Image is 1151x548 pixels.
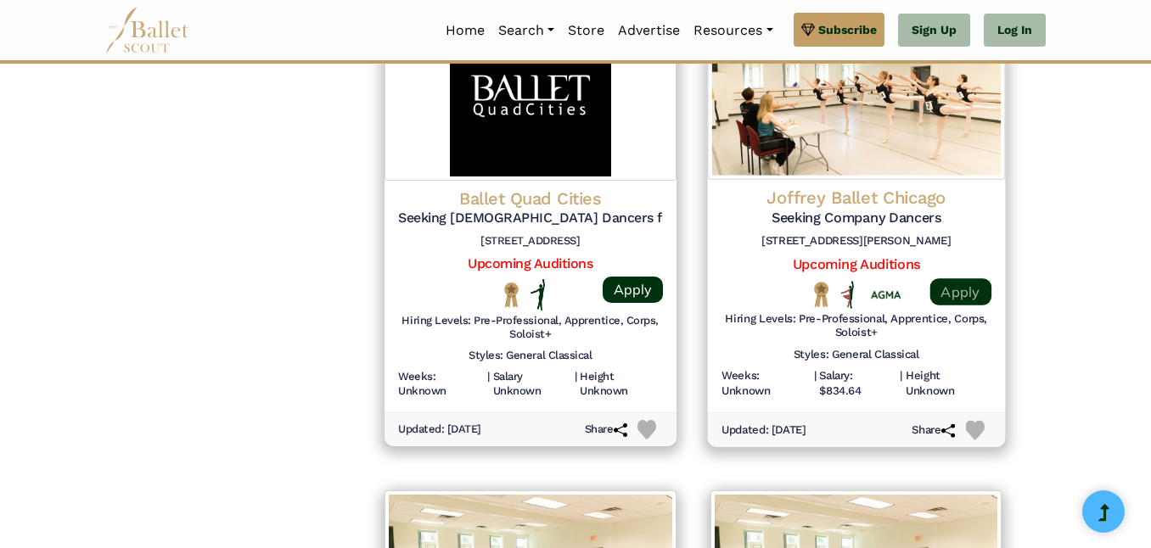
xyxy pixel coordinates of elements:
h6: Salary Unknown [493,370,571,399]
h6: | [813,369,816,398]
a: Apply [603,277,663,303]
img: Heart [637,420,657,439]
h6: Weeks: Unknown [398,370,484,399]
h5: Seeking Company Dancers [721,209,991,226]
a: Upcoming Auditions [468,255,592,271]
h6: [STREET_ADDRESS] [398,234,663,249]
a: Log In [984,14,1046,48]
h4: Joffrey Ballet Chicago [721,187,991,210]
h6: Height Unknown [906,369,991,398]
a: Search [491,13,561,48]
a: Home [439,13,491,48]
h6: Styles: General Classical [469,349,592,363]
span: Subscribe [818,20,877,39]
h6: | [900,369,902,398]
h6: Hiring Levels: Pre-Professional, Apprentice, Corps, Soloist+ [398,314,663,343]
a: Upcoming Auditions [792,255,919,271]
img: Flat [531,279,546,310]
img: Heart [965,420,985,439]
img: Union [871,290,900,301]
img: Logo [707,7,1004,180]
a: Resources [687,13,779,48]
a: Apply [929,278,991,305]
h6: Weeks: Unknown [721,369,810,398]
h6: | [575,370,577,399]
h6: Updated: [DATE] [398,422,481,437]
h4: Ballet Quad Cities [398,187,663,210]
h6: Height Unknown [580,370,662,399]
h6: Updated: [DATE] [721,422,806,437]
img: gem.svg [801,20,815,39]
h6: Share [585,422,627,437]
h6: Hiring Levels: Pre-Professional, Apprentice, Corps, Soloist+ [721,311,991,340]
h5: Seeking [DEMOGRAPHIC_DATA] Dancers for the [DATE]-[DATE] Season [398,210,663,227]
img: All [840,281,853,309]
a: Subscribe [794,13,884,47]
img: National [811,281,833,308]
h6: Styles: General Classical [793,348,918,362]
a: Store [561,13,611,48]
img: Logo [385,11,677,181]
img: National [501,282,522,308]
a: Sign Up [898,14,970,48]
a: Advertise [611,13,687,48]
h6: | [487,370,490,399]
h6: Salary: $834.64 [819,369,896,398]
h6: Share [912,422,955,437]
h6: [STREET_ADDRESS][PERSON_NAME] [721,234,991,249]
